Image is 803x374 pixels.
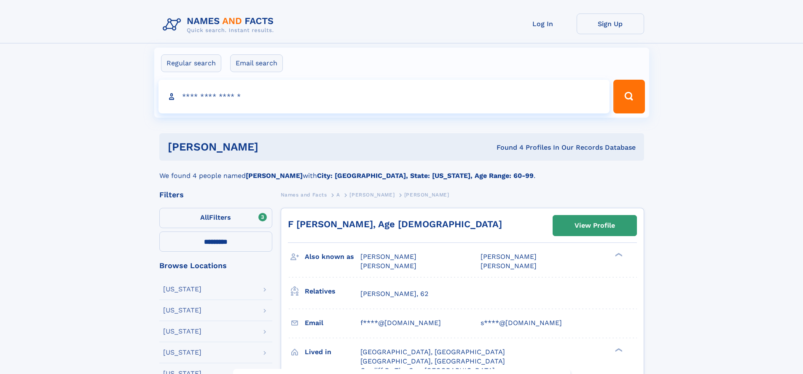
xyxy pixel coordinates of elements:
[305,284,360,299] h3: Relatives
[305,250,360,264] h3: Also known as
[481,253,537,261] span: [PERSON_NAME]
[613,252,623,258] div: ❯
[360,357,505,365] span: [GEOGRAPHIC_DATA], [GEOGRAPHIC_DATA]
[281,189,327,200] a: Names and Facts
[200,213,209,221] span: All
[163,349,201,356] div: [US_STATE]
[481,262,537,270] span: [PERSON_NAME]
[360,253,416,261] span: [PERSON_NAME]
[305,316,360,330] h3: Email
[246,172,303,180] b: [PERSON_NAME]
[161,54,221,72] label: Regular search
[159,161,644,181] div: We found 4 people named with .
[349,189,395,200] a: [PERSON_NAME]
[159,191,272,199] div: Filters
[360,348,505,356] span: [GEOGRAPHIC_DATA], [GEOGRAPHIC_DATA]
[159,262,272,269] div: Browse Locations
[159,208,272,228] label: Filters
[360,289,428,299] a: [PERSON_NAME], 62
[163,307,201,314] div: [US_STATE]
[377,143,636,152] div: Found 4 Profiles In Our Records Database
[360,262,416,270] span: [PERSON_NAME]
[509,13,577,34] a: Log In
[158,80,610,113] input: search input
[613,347,623,352] div: ❯
[317,172,534,180] b: City: [GEOGRAPHIC_DATA], State: [US_STATE], Age Range: 60-99
[230,54,283,72] label: Email search
[305,345,360,359] h3: Lived in
[163,328,201,335] div: [US_STATE]
[575,216,615,235] div: View Profile
[553,215,636,236] a: View Profile
[577,13,644,34] a: Sign Up
[349,192,395,198] span: [PERSON_NAME]
[336,192,340,198] span: A
[159,13,281,36] img: Logo Names and Facts
[336,189,340,200] a: A
[168,142,378,152] h1: [PERSON_NAME]
[288,219,502,229] a: F [PERSON_NAME], Age [DEMOGRAPHIC_DATA]
[163,286,201,293] div: [US_STATE]
[404,192,449,198] span: [PERSON_NAME]
[613,80,645,113] button: Search Button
